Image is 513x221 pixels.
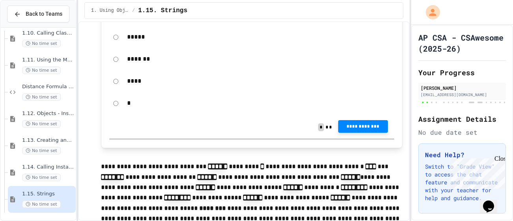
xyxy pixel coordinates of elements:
[418,32,506,54] h1: AP CSA - CSAwesome (2025-26)
[421,84,504,91] div: [PERSON_NAME]
[447,155,505,189] iframe: chat widget
[22,191,74,197] span: 1.15. Strings
[22,147,61,154] span: No time set
[425,163,499,202] p: Switch to "Grade View" to access the chat feature and communicate with your teacher for help and ...
[22,84,74,90] span: Distance Formula Program
[91,7,129,14] span: 1. Using Objects and Methods
[26,10,62,18] span: Back to Teams
[22,40,61,47] span: No time set
[418,128,506,137] div: No due date set
[22,30,74,37] span: 1.10. Calling Class Methods
[3,3,54,50] div: Chat with us now!Close
[22,174,61,181] span: No time set
[22,201,61,208] span: No time set
[480,189,505,213] iframe: chat widget
[7,6,69,22] button: Back to Teams
[132,7,135,14] span: /
[138,6,187,15] span: 1.15. Strings
[22,120,61,128] span: No time set
[418,67,506,78] h2: Your Progress
[22,164,74,171] span: 1.14. Calling Instance Methods
[425,150,499,160] h3: Need Help?
[421,92,504,98] div: [EMAIL_ADDRESS][DOMAIN_NAME]
[22,67,61,74] span: No time set
[22,110,74,117] span: 1.12. Objects - Instances of Classes
[22,93,61,101] span: No time set
[22,57,74,63] span: 1.11. Using the Math Class
[22,137,74,144] span: 1.13. Creating and Initializing Objects: Constructors
[418,113,506,124] h2: Assignment Details
[418,3,442,21] div: My Account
